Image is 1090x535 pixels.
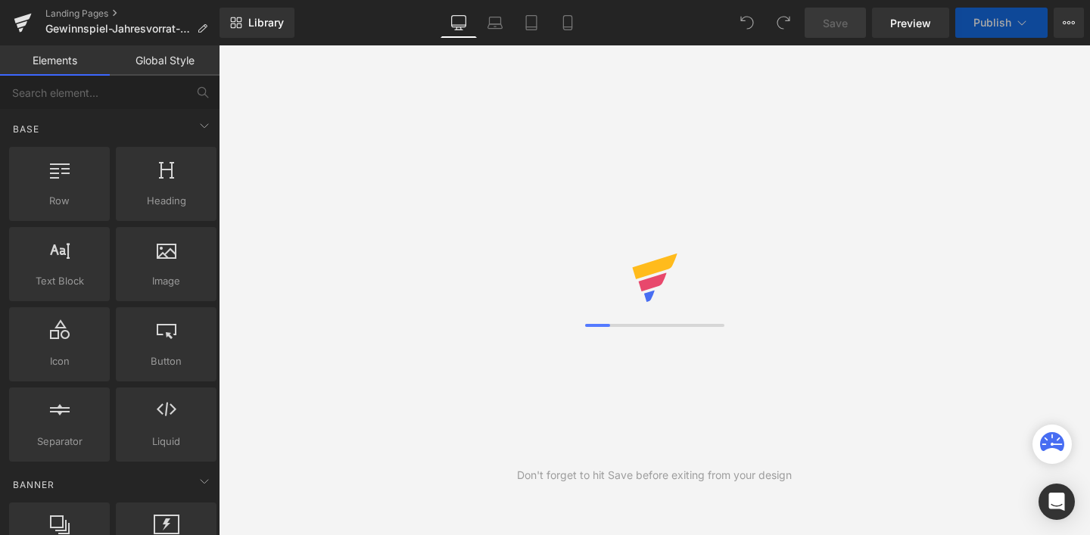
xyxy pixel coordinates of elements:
[11,122,41,136] span: Base
[220,8,294,38] a: New Library
[513,8,550,38] a: Tablet
[955,8,1048,38] button: Publish
[872,8,949,38] a: Preview
[1039,484,1075,520] div: Open Intercom Messenger
[732,8,762,38] button: Undo
[14,273,105,289] span: Text Block
[517,467,792,484] div: Don't forget to hit Save before exiting from your design
[120,434,212,449] span: Liquid
[768,8,799,38] button: Redo
[45,23,191,35] span: Gewinnspiel-Jahresvorrat-Quarantini-Gin-Bestätigungsseite-mng-nk
[110,45,220,76] a: Global Style
[14,193,105,209] span: Row
[441,8,477,38] a: Desktop
[248,16,284,30] span: Library
[11,477,56,492] span: Banner
[1054,8,1084,38] button: More
[973,17,1011,29] span: Publish
[550,8,586,38] a: Mobile
[14,353,105,369] span: Icon
[14,434,105,449] span: Separator
[890,15,931,31] span: Preview
[45,8,220,20] a: Landing Pages
[120,193,212,209] span: Heading
[120,353,212,369] span: Button
[823,15,848,31] span: Save
[477,8,513,38] a: Laptop
[120,273,212,289] span: Image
